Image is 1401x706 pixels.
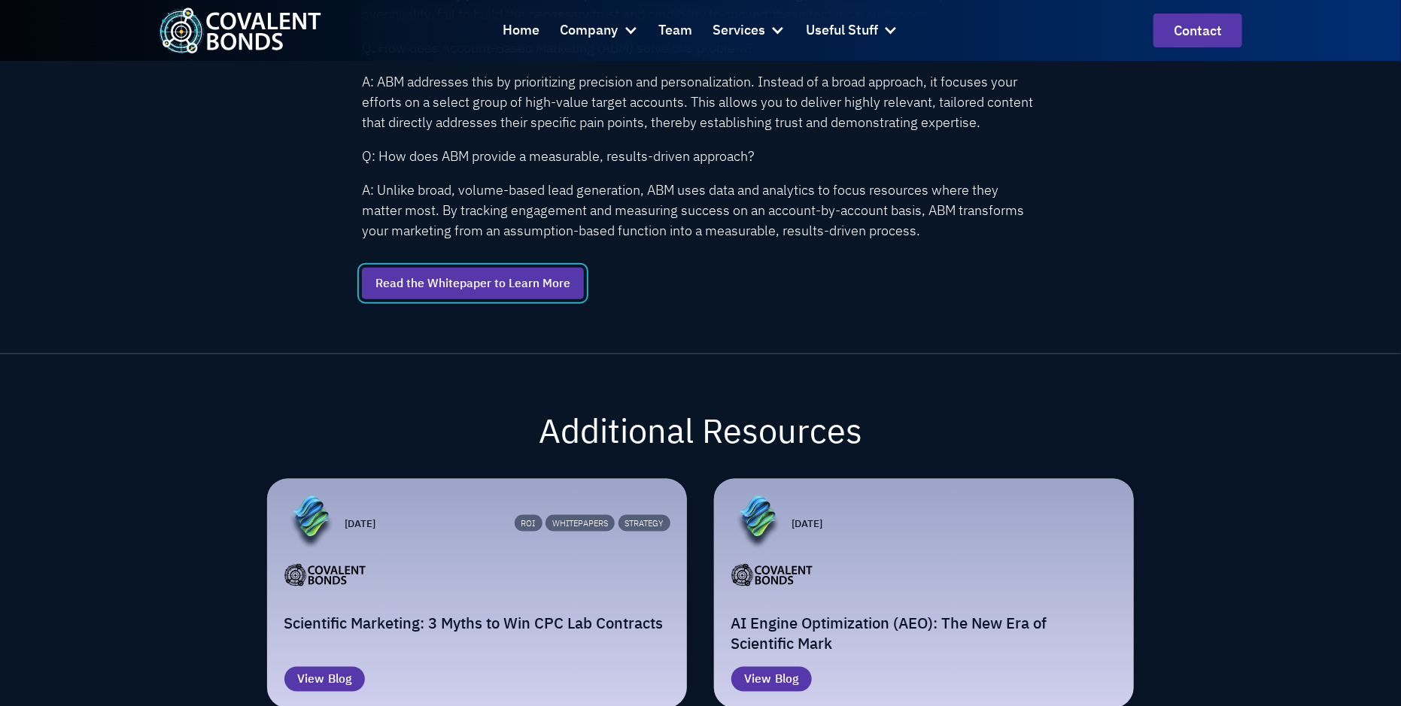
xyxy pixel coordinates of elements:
div: Company [560,11,638,51]
div: Services [713,11,786,51]
div: Useful Stuff [806,11,898,51]
h2: AI Engine Optimization (AEO): The New Era of Scientific Mark [731,614,1117,653]
div: Whitepapers [546,515,615,532]
h2: Additional Resources [267,408,1134,453]
div: Services [713,20,765,41]
div: View [298,670,325,688]
a: contact [1153,14,1242,47]
div: ROI [515,515,542,532]
p: Q: How does ABM provide a measurable, results-driven approach? [362,146,1039,166]
a: Home [503,11,539,51]
p: [DATE] [345,516,376,531]
p: A: ABM addresses this by prioritizing precision and personalization. Instead of a broad approach,... [362,71,1039,132]
div: Home [503,20,539,41]
h2: Scientific Marketing: 3 Myths to Win CPC Lab Contracts [284,614,670,633]
div: Strategy [618,515,670,532]
div: Team [658,20,692,41]
a: Team [658,11,692,51]
div: Blog [328,670,351,688]
div: Useful Stuff [806,20,878,41]
p: A: Unlike broad, volume-based lead generation, ABM uses data and analytics to focus resources whe... [362,180,1039,241]
p: [DATE] [792,516,823,531]
img: Covalent Bonds White / Teal Logo [159,8,321,53]
iframe: Chat Widget [1326,634,1401,706]
div: Company [560,20,618,41]
div: Blog [775,670,798,688]
div: View [745,670,772,688]
a: home [159,8,321,53]
a: Read the Whitepaper to Learn More [362,268,584,299]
